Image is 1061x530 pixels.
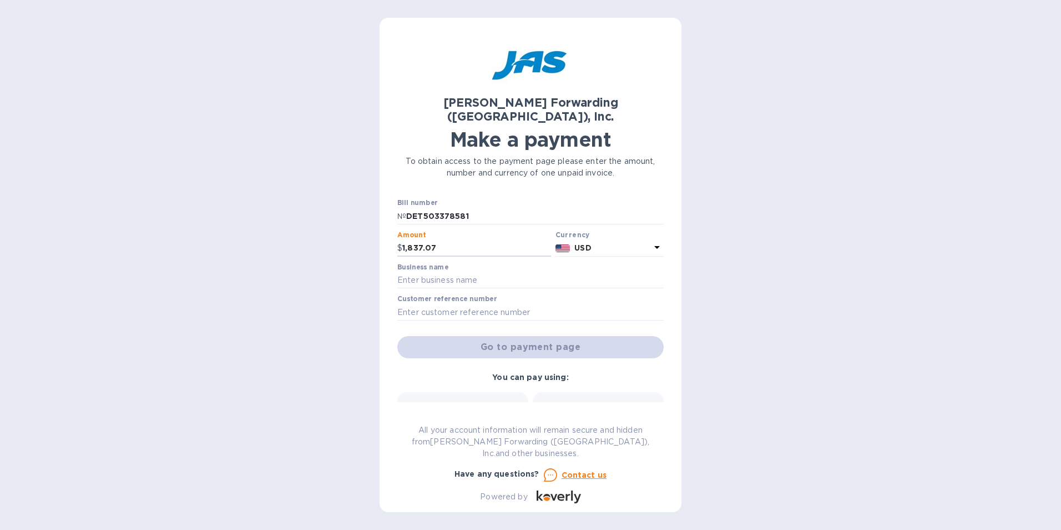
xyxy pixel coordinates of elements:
[454,469,539,478] b: Have any questions?
[562,471,607,479] u: Contact us
[397,424,664,459] p: All your account information will remain secure and hidden from [PERSON_NAME] Forwarding ([GEOGRA...
[574,243,591,252] b: USD
[397,156,664,179] p: To obtain access to the payment page please enter the amount, number and currency of one unpaid i...
[397,128,664,151] h1: Make a payment
[492,373,568,382] b: You can pay using:
[397,200,437,207] label: Bill number
[397,232,426,238] label: Amount
[555,231,590,239] b: Currency
[397,296,497,303] label: Customer reference number
[397,264,448,271] label: Business name
[443,96,618,123] b: [PERSON_NAME] Forwarding ([GEOGRAPHIC_DATA]), Inc.
[402,240,551,257] input: 0.00
[397,272,664,289] input: Enter business name
[555,244,570,252] img: USD
[397,211,406,222] p: №
[480,491,527,503] p: Powered by
[406,208,664,224] input: Enter bill number
[397,242,402,254] p: $
[397,304,664,321] input: Enter customer reference number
